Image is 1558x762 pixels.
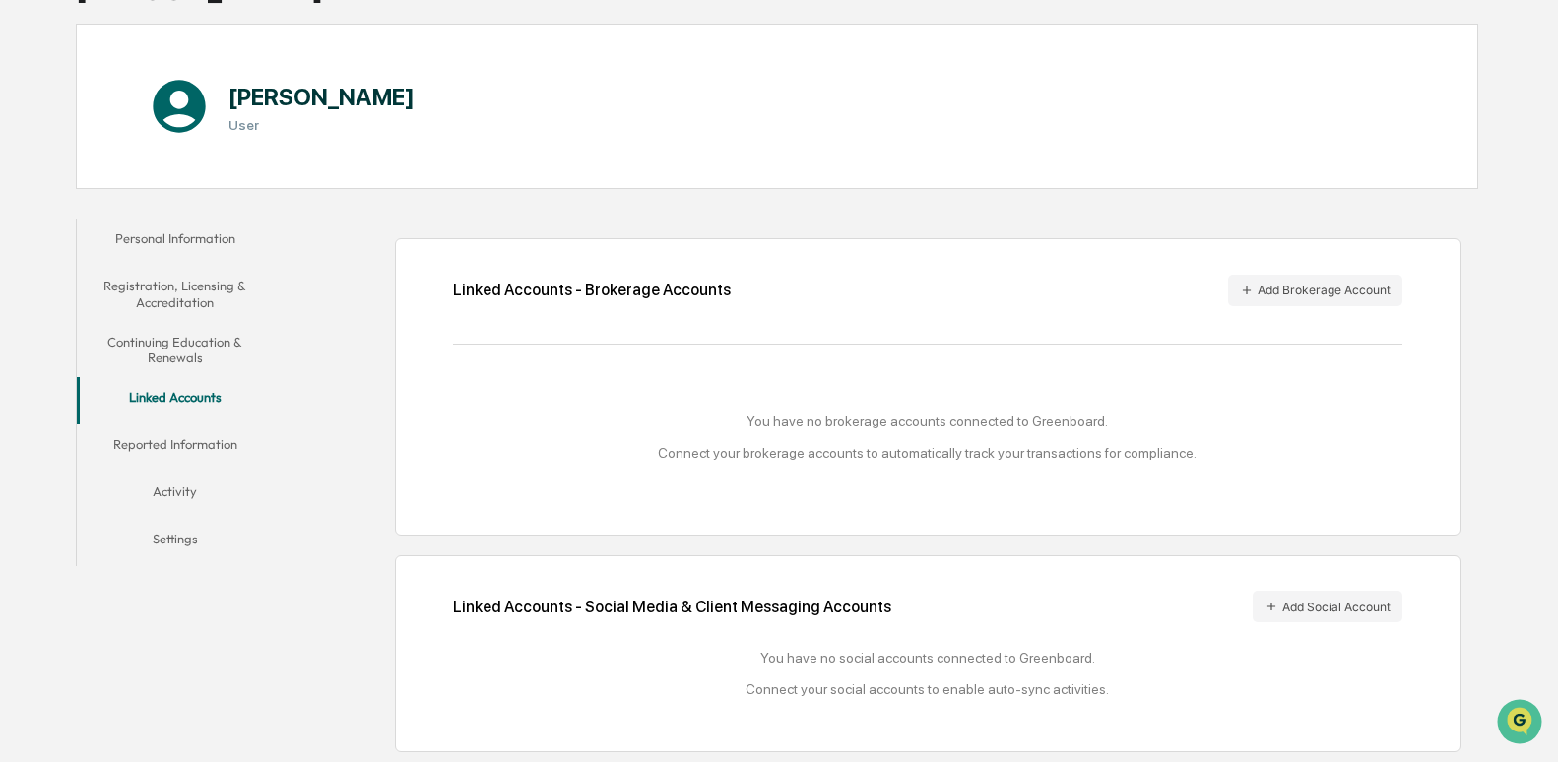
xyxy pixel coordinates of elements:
button: Start new chat [335,157,358,180]
span: Attestations [162,248,244,268]
button: Add Social Account [1253,591,1402,622]
button: Activity [77,472,272,519]
button: Personal Information [77,219,272,266]
span: Pylon [196,334,238,349]
div: 🔎 [20,287,35,303]
span: Preclearance [39,248,127,268]
button: Registration, Licensing & Accreditation [77,266,272,322]
div: We're available if you need us! [67,170,249,186]
h1: [PERSON_NAME] [228,83,415,111]
button: Continuing Education & Renewals [77,322,272,378]
div: Linked Accounts - Social Media & Client Messaging Accounts [453,591,1401,622]
div: 🖐️ [20,250,35,266]
span: Data Lookup [39,286,124,305]
a: 🖐️Preclearance [12,240,135,276]
h3: User [228,117,415,133]
img: 1746055101610-c473b297-6a78-478c-a979-82029cc54cd1 [20,151,55,186]
div: You have no brokerage accounts connected to Greenboard. Connect your brokerage accounts to automa... [453,413,1401,461]
iframe: Open customer support [1495,697,1548,750]
div: Linked Accounts - Brokerage Accounts [453,281,731,299]
button: Add Brokerage Account [1228,275,1402,306]
a: Powered byPylon [139,333,238,349]
div: You have no social accounts connected to Greenboard. Connect your social accounts to enable auto-... [453,650,1401,697]
button: Settings [77,519,272,566]
div: secondary tabs example [77,219,272,566]
a: 🔎Data Lookup [12,278,132,313]
button: Linked Accounts [77,377,272,424]
button: Reported Information [77,424,272,472]
div: Start new chat [67,151,323,170]
p: How can we help? [20,41,358,73]
a: 🗄️Attestations [135,240,252,276]
div: 🗄️ [143,250,159,266]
